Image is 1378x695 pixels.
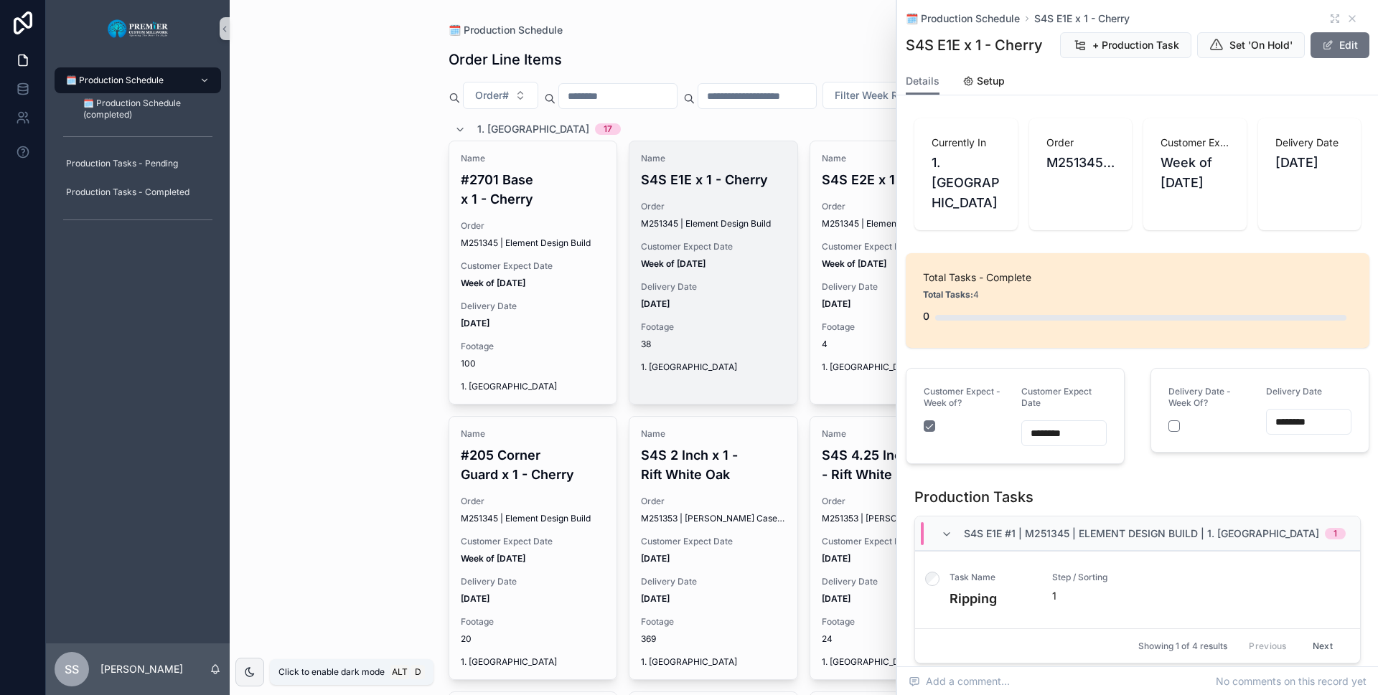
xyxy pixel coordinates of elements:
span: Name [641,428,786,440]
span: Week of [DATE] [1161,153,1229,193]
button: Edit [1311,32,1369,58]
span: Production Tasks - Completed [66,186,189,198]
strong: Week of [DATE] [641,258,706,269]
span: Order [641,496,786,507]
span: M251345 | Element Design Build [1046,153,1115,173]
a: Production Tasks - Completed [55,179,221,205]
h1: S4S E1E x 1 - Cherry [906,35,1043,55]
span: Name [461,428,606,440]
span: M251353 | [PERSON_NAME] Caseworks [822,513,967,524]
span: 1. [GEOGRAPHIC_DATA] [822,656,967,668]
span: Name [822,153,967,164]
span: 1. [GEOGRAPHIC_DATA] [461,656,606,668]
span: Production Tasks - Pending [66,158,178,169]
span: Customer Expect Date [822,536,967,547]
h4: S4S E1E x 1 - Cherry [641,170,786,189]
span: 24 [822,633,967,645]
div: 17 [604,123,612,135]
span: D [412,666,423,678]
span: 1. [GEOGRAPHIC_DATA] [641,361,786,373]
span: Delivery Date [461,301,606,312]
span: 100 [461,358,606,369]
a: NameS4S E1E x 1 - CherryOrderM251345 | Element Design BuildCustomer Expect DateWeek of [DATE]Deli... [629,141,798,405]
span: Delivery Date [1266,386,1322,397]
span: Footage [461,341,606,352]
span: Currently In [932,136,1000,150]
span: 4 [923,289,979,301]
a: Task NameRippingStep / Sorting1 [915,551,1360,628]
strong: [DATE] [641,593,670,604]
span: M251353 | [PERSON_NAME] Caseworks [641,513,786,524]
h4: S4S 4.25 Inch x 1 - Rift White Oak [822,445,967,484]
span: M251345 | Element Design Build [641,218,771,230]
img: App logo [107,17,169,40]
strong: [DATE] [641,553,670,564]
button: Select Button [463,82,538,109]
span: Delivery Date [461,576,606,587]
span: Alt [392,666,408,678]
button: Set 'On Hold' [1197,32,1305,58]
span: Customer Expect Date [641,241,786,252]
div: scrollable content [46,57,230,250]
span: Details [906,74,939,88]
span: No comments on this record yet [1216,674,1367,689]
span: Click to enable dark mode [278,666,385,678]
a: Name#205 Corner Guard x 1 - CherryOrderM251345 | Element Design BuildCustomer Expect DateWeek of ... [449,416,618,680]
span: Footage [641,321,786,333]
button: Select Button [822,82,951,109]
span: Order [641,201,786,212]
a: Setup [962,68,1005,97]
span: 🗓️ Production Schedule [66,75,164,86]
span: Footage [822,321,967,333]
span: Filter Week Range [835,88,922,103]
span: Delivery Date [641,281,786,293]
span: M251345 | Element Design Build [461,237,591,249]
strong: [DATE] [461,593,489,604]
span: Order [461,220,606,232]
a: NameS4S 2 Inch x 1 - Rift White OakOrderM251353 | [PERSON_NAME] CaseworksCustomer Expect Date[DAT... [629,416,798,680]
span: Footage [641,616,786,628]
span: Customer Expect - Week of? [924,386,1000,408]
strong: Total Tasks: [923,289,973,300]
strong: Week of [DATE] [461,553,525,564]
span: 🗓️ Production Schedule (completed) [83,98,207,120]
a: 🗓️ Production Schedule [906,11,1020,26]
span: S4S E1E #1 | M251345 | Element Design Build | 1. [GEOGRAPHIC_DATA] [964,526,1319,541]
a: NameS4S 4.25 Inch x 1 - Rift White OakOrderM251353 | [PERSON_NAME] CaseworksCustomer Expect Date[... [810,416,979,680]
a: S4S E1E x 1 - Cherry [1034,11,1130,26]
button: + Production Task [1060,32,1191,58]
div: 0 [923,302,929,331]
span: Customer Expect [1161,136,1229,150]
span: Order [461,496,606,507]
strong: [DATE] [822,298,850,309]
h4: #205 Corner Guard x 1 - Cherry [461,445,606,484]
h4: Ripping [950,589,1035,608]
span: Footage [822,616,967,628]
span: 4 [822,339,967,350]
h4: S4S 2 Inch x 1 - Rift White Oak [641,445,786,484]
span: Customer Expect Date [822,241,967,252]
div: 1 [1334,528,1337,539]
a: 🗓️ Production Schedule [55,67,221,93]
span: Delivery Date [641,576,786,587]
a: 🗓️ Production Schedule (completed) [72,96,221,122]
span: M251345 | Element Design Build [461,513,591,524]
span: Set 'On Hold' [1229,38,1293,52]
button: Next [1303,635,1343,657]
a: NameS4S E2E x 1 - CherryOrderM251345 | Element Design BuildCustomer Expect DateWeek of [DATE]Deli... [810,141,979,405]
span: 1. [GEOGRAPHIC_DATA] [822,361,967,373]
span: M251345 | Element Design Build [822,218,952,230]
span: 1. [GEOGRAPHIC_DATA] [641,656,786,668]
a: 🗓️ Production Schedule [449,23,563,37]
span: Order# [475,88,509,103]
strong: [DATE] [822,593,850,604]
span: SS [65,661,79,678]
span: Name [822,428,967,440]
strong: Week of [DATE] [822,258,886,269]
span: Order [1046,136,1115,150]
span: Showing 1 of 4 results [1138,640,1227,652]
h4: #2701 Base x 1 - Cherry [461,170,606,209]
